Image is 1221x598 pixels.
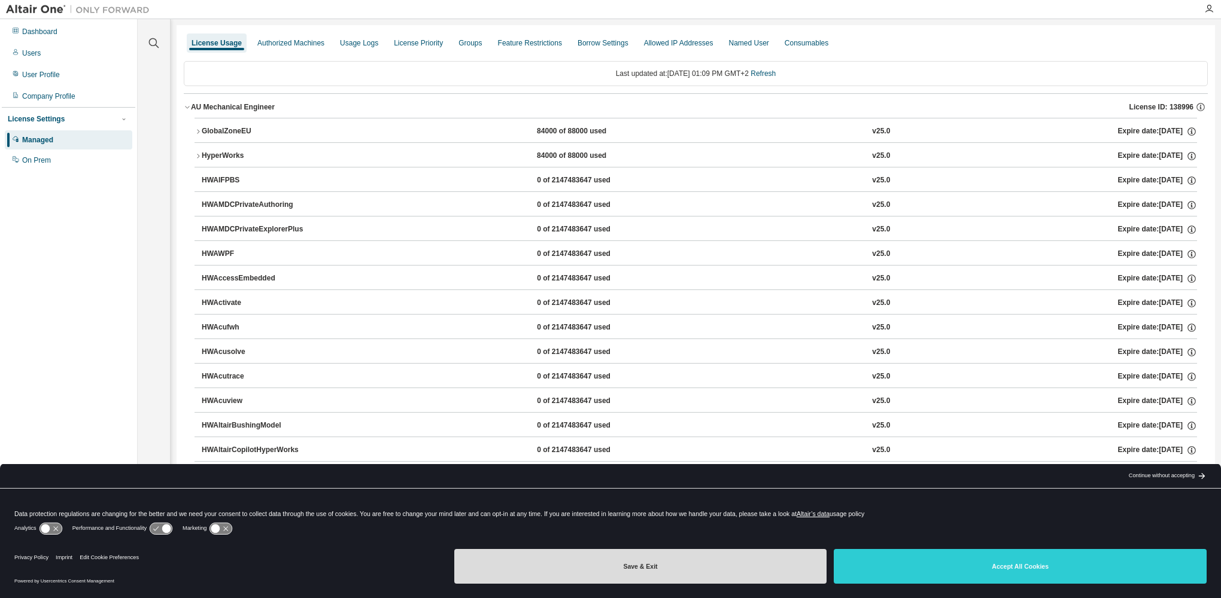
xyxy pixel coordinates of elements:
[537,249,645,260] div: 0 of 2147483647 used
[202,126,309,137] div: GlobalZoneEU
[202,167,1197,194] button: HWAIFPBS0 of 2147483647 usedv25.0Expire date:[DATE]
[340,38,378,48] div: Usage Logs
[202,200,309,210] div: HWAMDCPrivateAuthoring
[872,175,890,186] div: v25.0
[394,38,443,48] div: License Priority
[195,143,1197,169] button: HyperWorks84000 of 88000 usedv25.0Expire date:[DATE]
[8,114,65,124] div: License Settings
[257,38,324,48] div: Authorized Machines
[537,200,645,210] div: 0 of 2147483647 used
[202,266,1197,292] button: HWAccessEmbedded0 of 2147483647 usedv25.0Expire date:[DATE]
[22,48,41,58] div: Users
[1129,102,1193,112] span: License ID: 138996
[1118,151,1197,161] div: Expire date: [DATE]
[872,298,890,309] div: v25.0
[6,4,156,16] img: Altair One
[22,155,51,165] div: On Prem
[202,347,309,358] div: HWAcusolve
[202,216,1197,243] button: HWAMDCPrivateExplorerPlus0 of 2147483647 usedv25.0Expire date:[DATE]
[202,339,1197,365] button: HWAcusolve0 of 2147483647 usedv25.0Expire date:[DATE]
[202,388,1197,414] button: HWAcuview0 of 2147483647 usedv25.0Expire date:[DATE]
[537,347,645,358] div: 0 of 2147483647 used
[1118,322,1197,333] div: Expire date: [DATE]
[202,437,1197,463] button: HWAltairCopilotHyperWorks0 of 2147483647 usedv25.0Expire date:[DATE]
[537,371,645,382] div: 0 of 2147483647 used
[191,102,275,112] div: AU Mechanical Engineer
[872,445,890,456] div: v25.0
[22,91,75,101] div: Company Profile
[872,396,890,407] div: v25.0
[195,118,1197,145] button: GlobalZoneEU84000 of 88000 usedv25.0Expire date:[DATE]
[728,38,769,48] div: Named User
[202,315,1197,341] button: HWAcufwh0 of 2147483647 usedv25.0Expire date:[DATE]
[202,249,309,260] div: HWAWPF
[751,69,776,78] a: Refresh
[202,151,309,161] div: HyperWorks
[184,94,1208,120] button: AU Mechanical EngineerLicense ID: 138996
[537,126,645,137] div: 84000 of 88000 used
[872,273,890,284] div: v25.0
[202,364,1197,390] button: HWAcutrace0 of 2147483647 usedv25.0Expire date:[DATE]
[202,396,309,407] div: HWAcuview
[1118,396,1197,407] div: Expire date: [DATE]
[498,38,562,48] div: Feature Restrictions
[872,347,890,358] div: v25.0
[202,175,309,186] div: HWAIFPBS
[537,298,645,309] div: 0 of 2147483647 used
[202,322,309,333] div: HWAcufwh
[202,445,309,456] div: HWAltairCopilotHyperWorks
[202,273,309,284] div: HWAccessEmbedded
[1118,445,1197,456] div: Expire date: [DATE]
[785,38,828,48] div: Consumables
[1118,371,1197,382] div: Expire date: [DATE]
[1118,224,1197,235] div: Expire date: [DATE]
[202,192,1197,218] button: HWAMDCPrivateAuthoring0 of 2147483647 usedv25.0Expire date:[DATE]
[458,38,482,48] div: Groups
[537,396,645,407] div: 0 of 2147483647 used
[22,135,53,145] div: Managed
[537,445,645,456] div: 0 of 2147483647 used
[202,371,309,382] div: HWAcutrace
[22,70,60,80] div: User Profile
[644,38,713,48] div: Allowed IP Addresses
[537,420,645,431] div: 0 of 2147483647 used
[1118,420,1197,431] div: Expire date: [DATE]
[192,38,242,48] div: License Usage
[1118,200,1197,210] div: Expire date: [DATE]
[1118,249,1197,260] div: Expire date: [DATE]
[578,38,628,48] div: Borrow Settings
[202,298,309,309] div: HWActivate
[872,249,890,260] div: v25.0
[1118,347,1197,358] div: Expire date: [DATE]
[872,200,890,210] div: v25.0
[872,420,890,431] div: v25.0
[872,371,890,382] div: v25.0
[202,241,1197,267] button: HWAWPF0 of 2147483647 usedv25.0Expire date:[DATE]
[1118,273,1197,284] div: Expire date: [DATE]
[202,224,309,235] div: HWAMDCPrivateExplorerPlus
[872,224,890,235] div: v25.0
[202,462,1197,488] button: HWAltairManufacturingSolver0 of 2147483647 usedv25.0Expire date:[DATE]
[537,151,645,161] div: 84000 of 88000 used
[1118,126,1197,137] div: Expire date: [DATE]
[872,322,890,333] div: v25.0
[202,413,1197,439] button: HWAltairBushingModel0 of 2147483647 usedv25.0Expire date:[DATE]
[202,420,309,431] div: HWAltairBushingModel
[1118,175,1197,186] div: Expire date: [DATE]
[537,224,645,235] div: 0 of 2147483647 used
[202,290,1197,316] button: HWActivate0 of 2147483647 usedv25.0Expire date:[DATE]
[537,175,645,186] div: 0 of 2147483647 used
[537,322,645,333] div: 0 of 2147483647 used
[184,61,1208,86] div: Last updated at: [DATE] 01:09 PM GMT+2
[1118,298,1197,309] div: Expire date: [DATE]
[537,273,645,284] div: 0 of 2147483647 used
[22,27,57,36] div: Dashboard
[872,126,890,137] div: v25.0
[872,151,890,161] div: v25.0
